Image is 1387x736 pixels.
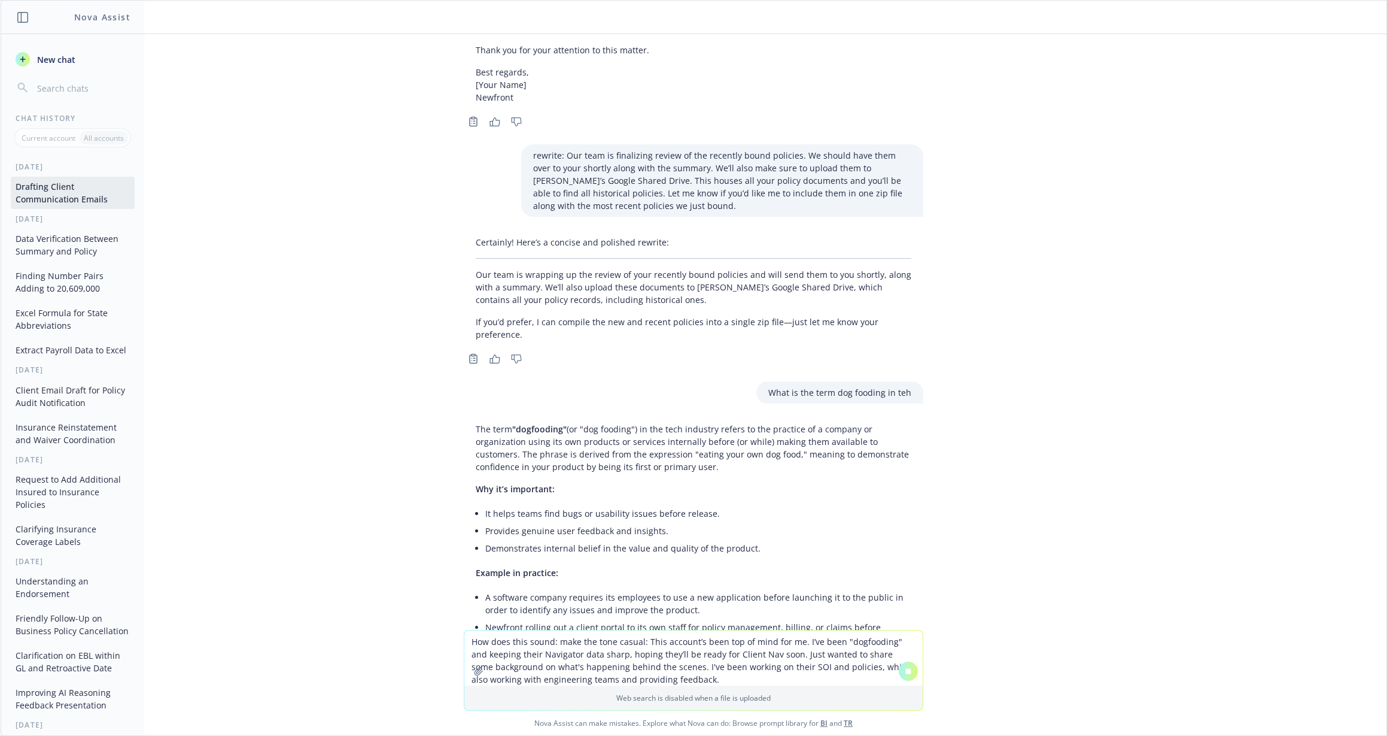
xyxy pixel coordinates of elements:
p: Certainly! Here’s a concise and polished rewrite: [476,236,911,249]
button: Thumbs down [507,113,526,130]
div: [DATE] [1,455,144,465]
li: A software company requires its employees to use a new application before launching it to the pub... [485,589,911,619]
span: Nova Assist can make mistakes. Explore what Nova can do: Browse prompt library for and [5,711,1382,735]
div: [DATE] [1,556,144,567]
li: Demonstrates internal belief in the value and quality of the product. [485,540,911,557]
button: Data Verification Between Summary and Policy [11,229,135,261]
span: Example in practice: [476,567,558,578]
button: Friendly Follow-Up on Business Policy Cancellation [11,608,135,641]
div: [DATE] [1,214,144,224]
h1: Nova Assist [74,11,130,23]
div: [DATE] [1,365,144,375]
p: Thank you for your attention to this matter. [476,44,911,56]
input: Search chats [35,80,130,96]
button: Insurance Reinstatement and Waiver Coordination [11,417,135,450]
p: The term (or "dog fooding") in the tech industry refers to the practice of a company or organizat... [476,423,911,473]
p: rewrite: Our team is finalizing review of the recently bound policies. We should have them over t... [533,149,911,212]
span: "dogfooding" [512,423,567,435]
button: Improving AI Reasoning Feedback Presentation [11,683,135,715]
a: BI [820,718,828,728]
button: Finding Number Pairs Adding to 20,609,000 [11,266,135,298]
div: [DATE] [1,720,144,730]
p: If you’d prefer, I can compile the new and recent policies into a single zip file—just let me kno... [476,316,911,341]
li: It helps teams find bugs or usability issues before release. [485,505,911,522]
a: TR [844,718,853,728]
span: Why it’s important: [476,483,555,495]
button: Clarification on EBL within GL and Retroactive Date [11,646,135,678]
button: Request to Add Additional Insured to Insurance Policies [11,470,135,514]
button: Client Email Draft for Policy Audit Notification [11,380,135,413]
button: Extract Payroll Data to Excel [11,340,135,360]
svg: Copy to clipboard [468,116,479,127]
p: All accounts [84,133,124,143]
li: Provides genuine user feedback and insights. [485,522,911,540]
button: Thumbs down [507,350,526,367]
button: Drafting Client Communication Emails [11,177,135,209]
button: Understanding an Endorsement [11,571,135,604]
p: Current account [22,133,75,143]
p: Our team is wrapping up the review of your recently bound policies and will send them to you shor... [476,268,911,306]
p: Best regards, [Your Name] Newfront [476,66,911,104]
p: What is the term dog fooding in teh [768,386,911,399]
svg: Copy to clipboard [468,353,479,364]
span: New chat [35,53,75,66]
li: Newfront rolling out a client portal to its own staff for policy management, billing, or claims b... [485,619,911,649]
button: Excel Formula for State Abbreviations [11,303,135,335]
p: Web search is disabled when a file is uploaded [472,693,915,703]
div: [DATE] [1,162,144,172]
div: Chat History [1,113,144,123]
button: New chat [11,49,135,70]
button: Clarifying Insurance Coverage Labels [11,519,135,552]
